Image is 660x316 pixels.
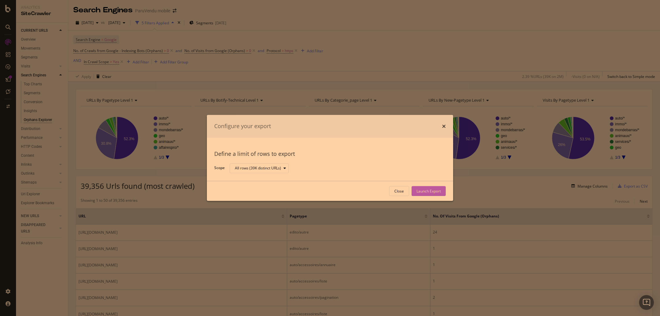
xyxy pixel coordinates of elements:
[442,122,446,130] div: times
[639,295,654,310] div: Open Intercom Messenger
[214,165,225,172] label: Scope
[417,188,441,194] div: Launch Export
[394,188,404,194] div: Close
[207,115,453,201] div: modal
[412,186,446,196] button: Launch Export
[214,150,446,158] div: Define a limit of rows to export
[230,163,289,173] button: All rows (39K distinct URLs)
[214,122,271,130] div: Configure your export
[389,186,409,196] button: Close
[235,166,281,170] div: All rows (39K distinct URLs)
